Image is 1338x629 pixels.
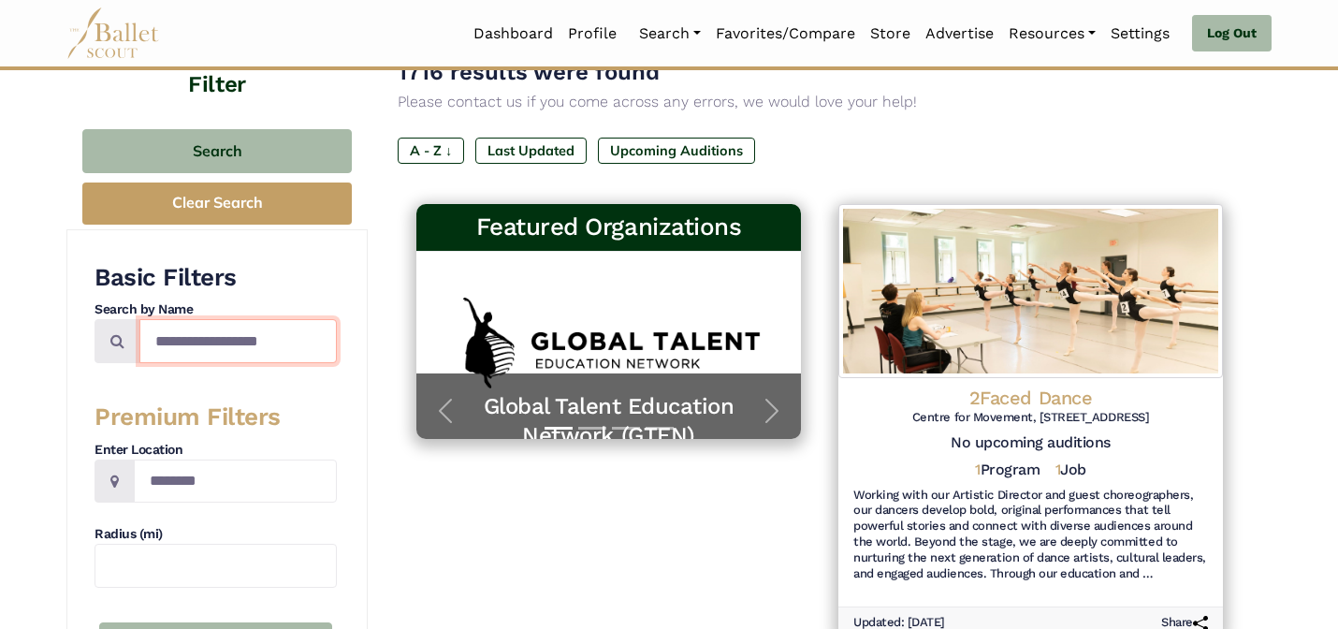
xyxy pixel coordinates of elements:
[853,386,1208,410] h4: 2Faced Dance
[1055,461,1086,480] h5: Job
[466,14,560,53] a: Dashboard
[853,410,1208,426] h6: Centre for Movement, [STREET_ADDRESS]
[560,14,624,53] a: Profile
[95,300,337,319] h4: Search by Name
[1192,15,1272,52] a: Log Out
[431,212,786,243] h3: Featured Organizations
[95,402,337,433] h3: Premium Filters
[918,14,1001,53] a: Advertise
[975,461,981,478] span: 1
[82,129,352,173] button: Search
[398,138,464,164] label: A - Z ↓
[398,59,660,85] span: 1716 results were found
[646,417,674,439] button: Slide 4
[863,14,918,53] a: Store
[95,441,337,460] h4: Enter Location
[853,488,1208,582] h6: Working with our Artistic Director and guest choreographers, our dancers develop bold, original p...
[975,461,1040,480] h5: Program
[475,138,587,164] label: Last Updated
[612,417,640,439] button: Slide 3
[139,319,337,363] input: Search by names...
[838,204,1223,378] img: Logo
[1001,14,1103,53] a: Resources
[82,183,352,225] button: Clear Search
[578,417,606,439] button: Slide 2
[598,138,755,164] label: Upcoming Auditions
[1103,14,1177,53] a: Settings
[708,14,863,53] a: Favorites/Compare
[632,14,708,53] a: Search
[95,525,337,544] h4: Radius (mi)
[398,90,1242,114] p: Please contact us if you come across any errors, we would love your help!
[95,262,337,294] h3: Basic Filters
[545,417,573,439] button: Slide 1
[435,392,782,450] a: Global Talent Education Network (GTEN)
[1055,461,1061,478] span: 1
[134,460,337,504] input: Location
[853,433,1208,453] h5: No upcoming auditions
